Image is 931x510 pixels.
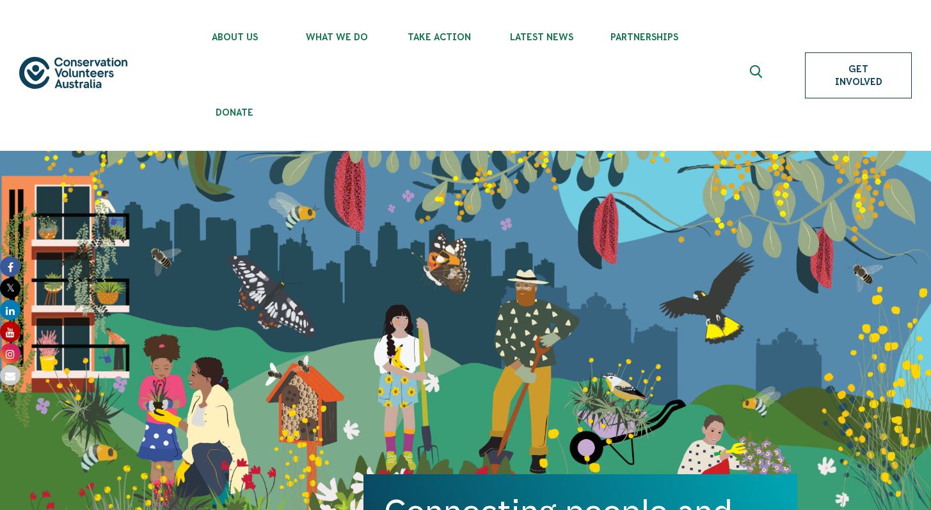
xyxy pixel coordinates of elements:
[19,57,127,88] img: logo.svg
[491,32,593,42] span: Latest News
[593,32,696,42] span: Partnerships
[750,65,766,86] span: Expand search box
[805,52,912,98] a: Get Involved
[184,32,286,42] span: About Us
[742,60,773,91] button: Expand search box Close search box
[388,32,491,42] span: Take Action
[286,32,388,42] span: What We Do
[184,107,286,118] span: Donate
